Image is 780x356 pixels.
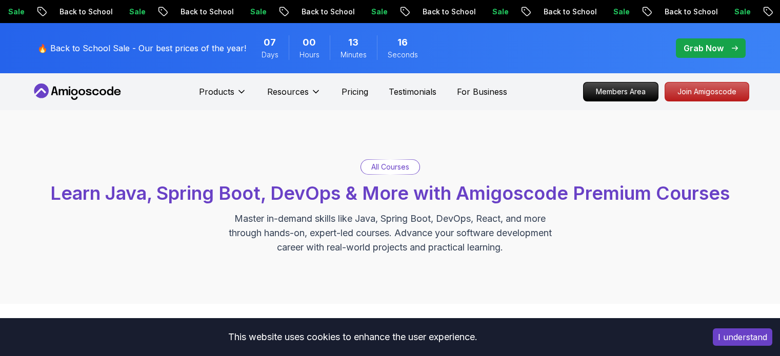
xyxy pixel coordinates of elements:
[722,7,755,17] p: Sale
[117,7,150,17] p: Sale
[410,7,480,17] p: Back to School
[583,82,658,101] a: Members Area
[47,7,117,17] p: Back to School
[359,7,392,17] p: Sale
[371,162,409,172] p: All Courses
[37,42,246,54] p: 🔥 Back to School Sale - Our best prices of the year!
[652,7,722,17] p: Back to School
[713,328,772,346] button: Accept cookies
[168,7,238,17] p: Back to School
[531,7,601,17] p: Back to School
[480,7,513,17] p: Sale
[341,50,367,60] span: Minutes
[457,86,507,98] a: For Business
[267,86,321,106] button: Resources
[218,212,563,255] p: Master in-demand skills like Java, Spring Boot, DevOps, React, and more through hands-on, expert-...
[50,182,730,204] span: Learn Java, Spring Boot, DevOps & More with Amigoscode Premium Courses
[665,82,749,101] a: Join Amigoscode
[238,7,271,17] p: Sale
[303,35,316,50] span: 0 Hours
[199,86,234,98] p: Products
[267,86,309,98] p: Resources
[584,82,658,101] p: Members Area
[8,326,697,348] div: This website uses cookies to enhance the user experience.
[199,86,247,106] button: Products
[299,50,319,60] span: Hours
[601,7,634,17] p: Sale
[388,50,418,60] span: Seconds
[389,86,436,98] a: Testimonials
[684,42,724,54] p: Grab Now
[264,35,276,50] span: 7 Days
[262,50,278,60] span: Days
[348,35,358,50] span: 13 Minutes
[397,35,408,50] span: 16 Seconds
[342,86,368,98] a: Pricing
[665,82,749,101] p: Join Amigoscode
[289,7,359,17] p: Back to School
